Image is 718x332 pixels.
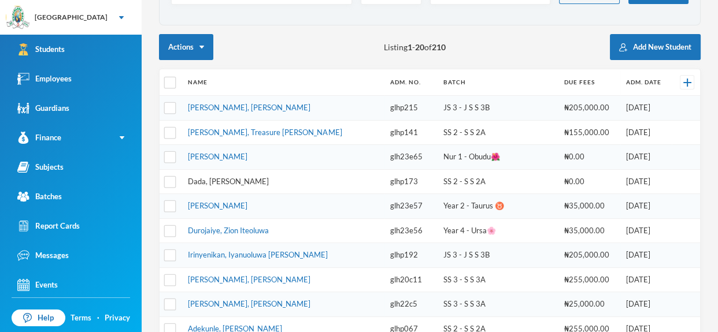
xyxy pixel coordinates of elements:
div: Finance [17,132,61,144]
td: SS 3 - S S 3A [438,292,558,317]
button: Actions [159,34,213,60]
td: ₦25,000.00 [558,292,620,317]
td: Year 2 - Taurus ♉️ [438,194,558,219]
a: Irinyenikan, Iyanuoluwa [PERSON_NAME] [188,250,328,259]
div: Batches [17,191,62,203]
img: logo [6,6,29,29]
td: Year 4 - Ursa🌸 [438,218,558,243]
td: [DATE] [620,243,672,268]
img: + [683,79,691,87]
td: glh23e65 [384,145,438,170]
th: Adm. Date [620,69,672,96]
td: [DATE] [620,96,672,121]
td: glhp141 [384,120,438,145]
td: glhp192 [384,243,438,268]
th: Batch [438,69,558,96]
a: [PERSON_NAME] [188,152,247,161]
td: glhp173 [384,169,438,194]
td: glh23e57 [384,194,438,219]
td: ₦35,000.00 [558,194,620,219]
div: · [97,312,99,324]
td: JS 3 - J S S 3B [438,243,558,268]
td: [DATE] [620,145,672,170]
td: glh22c5 [384,292,438,317]
b: 20 [415,42,424,52]
th: Due Fees [558,69,620,96]
button: Add New Student [610,34,701,60]
a: [PERSON_NAME], Treasure [PERSON_NAME] [188,128,342,137]
td: ₦205,000.00 [558,243,620,268]
div: Report Cards [17,220,80,232]
a: [PERSON_NAME], [PERSON_NAME] [188,103,310,112]
b: 210 [432,42,446,52]
span: Listing - of [384,41,446,53]
td: [DATE] [620,194,672,219]
a: Privacy [105,312,130,324]
th: Adm. No. [384,69,438,96]
td: ₦35,000.00 [558,218,620,243]
td: SS 2 - S S 2A [438,169,558,194]
td: ₦255,000.00 [558,267,620,292]
div: [GEOGRAPHIC_DATA] [35,12,108,23]
a: Durojaiye, Zion Iteoluwa [188,226,269,235]
td: glhp215 [384,96,438,121]
a: [PERSON_NAME], [PERSON_NAME] [188,275,310,284]
td: [DATE] [620,218,672,243]
td: ₦0.00 [558,145,620,170]
a: Terms [71,312,91,324]
td: Nur 1 - Obudu🌺 [438,145,558,170]
b: 1 [408,42,412,52]
td: glh20c11 [384,267,438,292]
td: ₦0.00 [558,169,620,194]
td: ₦155,000.00 [558,120,620,145]
th: Name [182,69,384,96]
div: Students [17,43,65,55]
td: [DATE] [620,169,672,194]
td: ₦205,000.00 [558,96,620,121]
a: Dada, [PERSON_NAME] [188,177,269,186]
div: Events [17,279,58,291]
td: [DATE] [620,292,672,317]
a: Help [12,309,65,327]
div: Employees [17,73,72,85]
div: Messages [17,249,69,262]
td: [DATE] [620,267,672,292]
div: Guardians [17,102,69,114]
a: [PERSON_NAME], [PERSON_NAME] [188,299,310,308]
td: SS 2 - S S 2A [438,120,558,145]
td: [DATE] [620,120,672,145]
td: JS 3 - J S S 3B [438,96,558,121]
a: [PERSON_NAME] [188,201,247,210]
td: SS 3 - S S 3A [438,267,558,292]
div: Subjects [17,161,64,173]
td: glh23e56 [384,218,438,243]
